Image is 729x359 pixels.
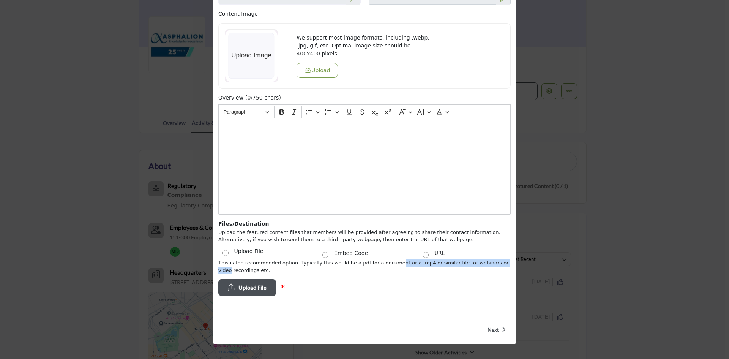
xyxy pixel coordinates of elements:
label: Embed Code [334,249,368,257]
p: We support most image formats, including .webp, .jpg, gif, etc. Optimal image size should be 400x... [297,34,432,58]
span: (0/750 chars) [245,94,281,102]
span: Upload File [238,283,267,292]
button: Upload [297,63,338,78]
label: URL [434,249,445,257]
div: Editor editing area: main [218,120,511,215]
label: Upload File [234,247,264,257]
label: Overview [218,94,243,102]
b: Files/Destination [218,221,269,227]
span: Next [488,326,499,334]
p: Content Image [218,10,511,18]
div: Editor toolbar [218,104,511,119]
button: Upload File [218,279,276,296]
p: Upload the featured content files that members will be provided after agreeing to share their con... [218,229,511,244]
button: Heading [220,106,273,118]
p: This is the recommended option. Typically this would be a pdf for a document or a .mp4 or similar... [218,259,511,274]
button: Next [485,320,503,338]
span: Paragraph [224,108,263,117]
